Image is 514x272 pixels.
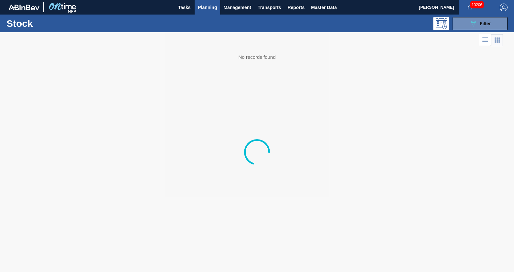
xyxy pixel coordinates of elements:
[6,20,100,27] h1: Stock
[223,4,251,11] span: Management
[470,1,484,8] span: 10206
[198,4,217,11] span: Planning
[287,4,305,11] span: Reports
[459,3,480,12] button: Notifications
[453,17,508,30] button: Filter
[480,21,491,26] span: Filter
[433,17,449,30] div: Programming: no user selected
[500,4,508,11] img: Logout
[177,4,191,11] span: Tasks
[311,4,337,11] span: Master Data
[8,5,39,10] img: TNhmsLtSVTkK8tSr43FrP2fwEKptu5GPRR3wAAAABJRU5ErkJggg==
[258,4,281,11] span: Transports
